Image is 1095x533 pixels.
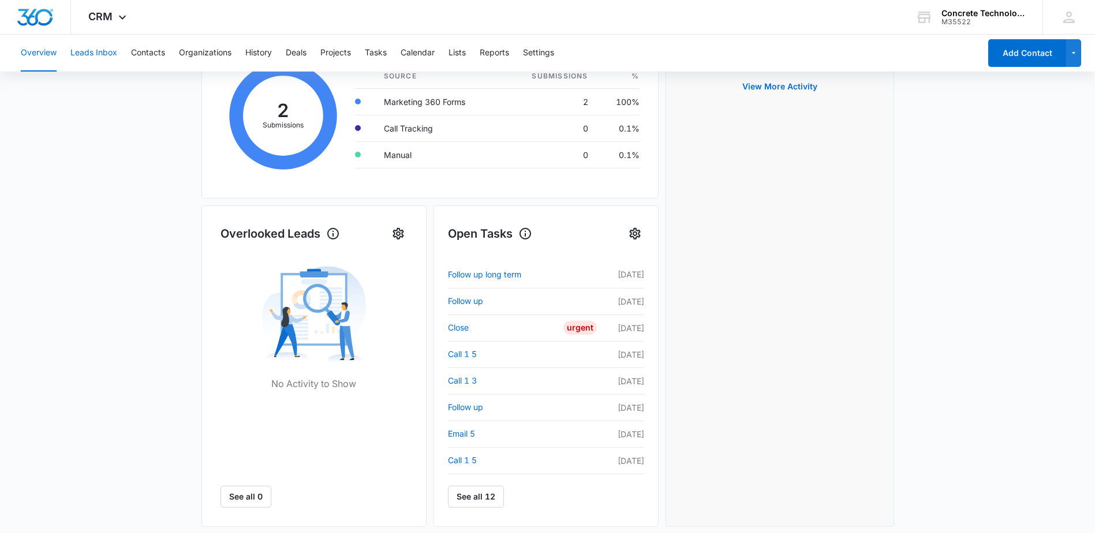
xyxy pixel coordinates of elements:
[597,64,640,89] th: %
[731,73,829,100] button: View More Activity
[502,115,597,141] td: 0
[70,35,117,72] button: Leads Inbox
[448,400,556,414] a: Follow up
[375,115,502,141] td: Call Tracking
[401,35,435,72] button: Calendar
[448,453,556,467] a: Call 1 5
[448,321,556,335] a: Close
[21,35,57,72] button: Overview
[605,322,644,334] p: [DATE]
[480,35,509,72] button: Reports
[597,141,640,168] td: 0.1%
[563,321,597,335] div: Urgent
[448,294,556,308] a: Follow up
[448,427,556,441] a: Email 5
[179,35,231,72] button: Organizations
[286,35,307,72] button: Deals
[375,64,502,89] th: Source
[597,88,640,115] td: 100%
[271,377,356,391] p: No Activity to Show
[605,268,644,280] p: [DATE]
[626,224,644,243] button: Settings
[449,35,466,72] button: Lists
[131,35,165,72] button: Contacts
[320,35,351,72] button: Projects
[245,35,272,72] button: History
[221,225,340,242] h1: Overlooked Leads
[365,35,387,72] button: Tasks
[221,486,271,508] button: See all 0
[389,224,408,243] button: Settings
[375,141,502,168] td: Manual
[523,35,554,72] button: Settings
[605,401,644,414] p: [DATE]
[448,225,532,242] h1: Open Tasks
[375,88,502,115] td: Marketing 360 Forms
[502,141,597,168] td: 0
[88,10,113,22] span: CRM
[605,428,644,440] p: [DATE]
[448,374,556,388] a: Call 1 3
[448,347,556,361] a: Call 1 5
[448,268,556,281] a: Follow up long term
[605,295,644,307] p: [DATE]
[597,115,640,141] td: 0.1%
[941,18,1026,26] div: account id
[502,88,597,115] td: 2
[448,486,504,508] a: See all 12
[988,39,1066,67] button: Add Contact
[502,64,597,89] th: Submissions
[605,375,644,387] p: [DATE]
[605,348,644,361] p: [DATE]
[941,9,1026,18] div: account name
[605,455,644,467] p: [DATE]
